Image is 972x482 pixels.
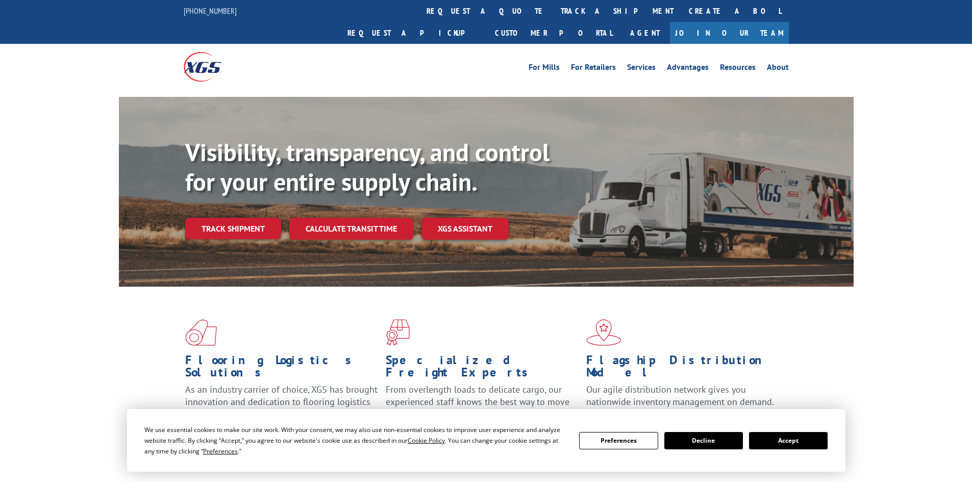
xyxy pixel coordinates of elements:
p: From overlength loads to delicate cargo, our experienced staff knows the best way to move your fr... [386,384,579,429]
span: As an industry carrier of choice, XGS has brought innovation and dedication to flooring logistics... [185,384,378,420]
a: About [767,63,789,74]
a: Calculate transit time [289,218,413,240]
a: Services [627,63,656,74]
div: We use essential cookies to make our site work. With your consent, we may also use non-essential ... [144,424,567,456]
button: Accept [749,432,828,449]
button: Preferences [579,432,658,449]
button: Decline [664,432,743,449]
a: Customer Portal [487,22,620,44]
h1: Flooring Logistics Solutions [185,354,378,384]
a: Agent [620,22,670,44]
a: [PHONE_NUMBER] [184,6,237,16]
a: For Mills [529,63,560,74]
span: Cookie Policy [408,436,445,445]
span: Our agile distribution network gives you nationwide inventory management on demand. [586,384,774,408]
a: XGS ASSISTANT [421,218,509,240]
img: xgs-icon-focused-on-flooring-red [386,319,410,346]
a: Advantages [667,63,709,74]
div: Cookie Consent Prompt [127,409,845,472]
h1: Flagship Distribution Model [586,354,779,384]
a: Request a pickup [340,22,487,44]
img: xgs-icon-flagship-distribution-model-red [586,319,621,346]
span: Preferences [203,447,238,455]
a: Join Our Team [670,22,789,44]
b: Visibility, transparency, and control for your entire supply chain. [185,136,550,197]
a: Resources [720,63,756,74]
h1: Specialized Freight Experts [386,354,579,384]
a: Track shipment [185,218,281,239]
img: xgs-icon-total-supply-chain-intelligence-red [185,319,217,346]
a: For Retailers [571,63,616,74]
